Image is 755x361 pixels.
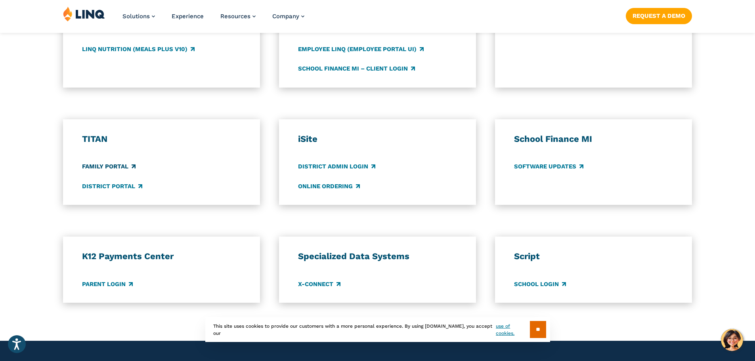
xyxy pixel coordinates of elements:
nav: Button Navigation [626,6,692,24]
a: Request a Demo [626,8,692,24]
a: District Portal [82,182,142,191]
h3: School Finance MI [514,134,673,145]
a: Experience [172,13,204,20]
a: District Admin Login [298,162,375,171]
span: Company [272,13,299,20]
span: Resources [220,13,250,20]
a: School Finance MI – Client Login [298,64,415,73]
a: Software Updates [514,162,583,171]
h3: Specialized Data Systems [298,251,457,262]
a: School Login [514,280,566,288]
a: use of cookies. [496,323,529,337]
a: Online Ordering [298,182,360,191]
button: Hello, have a question? Let’s chat. [721,329,743,351]
h3: iSite [298,134,457,145]
a: Solutions [122,13,155,20]
a: LINQ Nutrition (Meals Plus v10) [82,45,195,53]
a: Parent Login [82,280,133,288]
a: Family Portal [82,162,136,171]
a: Company [272,13,304,20]
h3: TITAN [82,134,241,145]
a: X-Connect [298,280,340,288]
span: Solutions [122,13,150,20]
a: Resources [220,13,256,20]
a: Employee LINQ (Employee Portal UI) [298,45,424,53]
img: LINQ | K‑12 Software [63,6,105,21]
h3: K12 Payments Center [82,251,241,262]
nav: Primary Navigation [122,6,304,32]
h3: Script [514,251,673,262]
div: This site uses cookies to provide our customers with a more personal experience. By using [DOMAIN... [205,317,550,342]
